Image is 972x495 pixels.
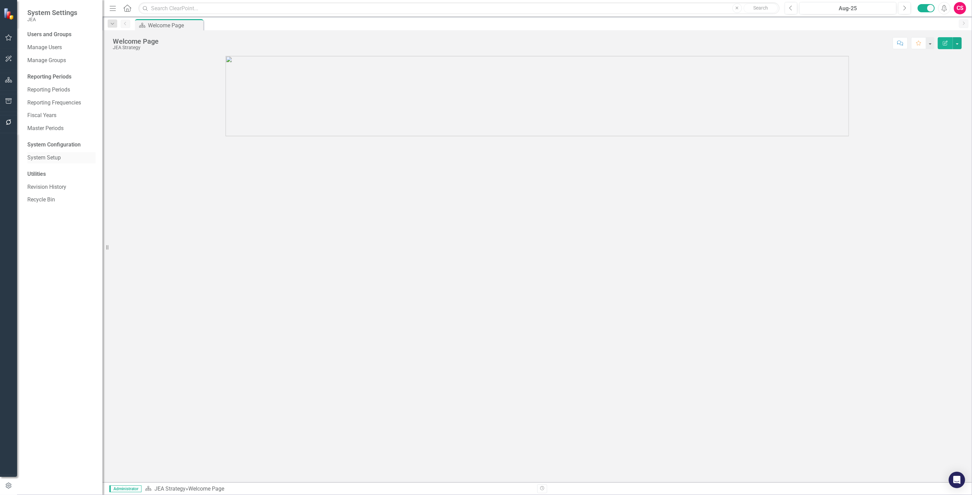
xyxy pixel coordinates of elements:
a: Reporting Frequencies [27,99,96,107]
img: mceclip0%20v48.png [226,56,849,136]
img: ClearPoint Strategy [3,8,15,20]
div: Welcome Page [188,485,224,492]
div: Open Intercom Messenger [949,472,965,488]
span: Administrator [109,485,141,492]
span: System Settings [27,9,77,17]
div: System Configuration [27,141,96,149]
div: Aug-25 [802,4,894,13]
a: Manage Users [27,44,96,52]
div: Reporting Periods [27,73,96,81]
button: Search [744,3,778,13]
div: JEA Strategy [113,45,159,50]
a: Recycle Bin [27,196,96,204]
div: Welcome Page [113,38,159,45]
div: Welcome Page [148,21,202,30]
span: Search [753,5,768,11]
a: Manage Groups [27,57,96,65]
div: Users and Groups [27,31,96,39]
button: CS [954,2,966,14]
div: Utilities [27,170,96,178]
div: » [145,485,532,493]
a: Reporting Periods [27,86,96,94]
input: Search ClearPoint... [138,2,780,14]
button: Aug-25 [799,2,896,14]
a: Master Periods [27,125,96,132]
small: JEA [27,17,77,22]
a: JEA Strategy [154,485,186,492]
a: System Setup [27,154,96,162]
a: Fiscal Years [27,112,96,119]
a: Revision History [27,183,96,191]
